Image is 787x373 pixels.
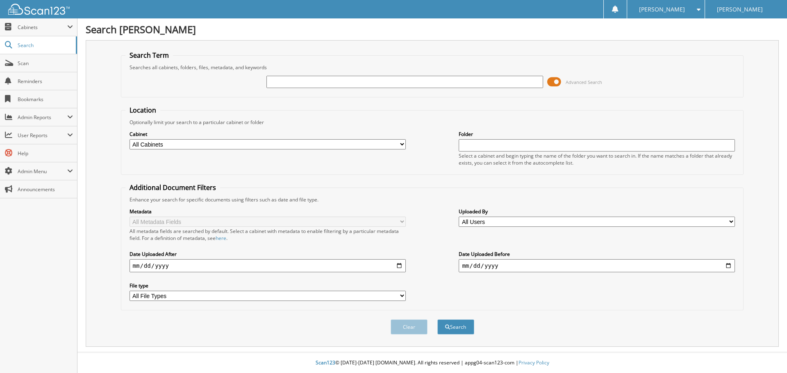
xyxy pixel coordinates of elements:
[639,7,685,12] span: [PERSON_NAME]
[8,4,70,15] img: scan123-logo-white.svg
[459,259,735,272] input: end
[125,119,739,126] div: Optionally limit your search to a particular cabinet or folder
[566,79,602,85] span: Advanced Search
[18,42,72,49] span: Search
[18,60,73,67] span: Scan
[125,64,739,71] div: Searches all cabinets, folders, files, metadata, and keywords
[459,208,735,215] label: Uploaded By
[125,183,220,192] legend: Additional Document Filters
[459,152,735,166] div: Select a cabinet and begin typing the name of the folder you want to search in. If the name match...
[437,319,474,335] button: Search
[125,51,173,60] legend: Search Term
[125,106,160,115] legend: Location
[18,132,67,139] span: User Reports
[130,131,406,138] label: Cabinet
[459,251,735,258] label: Date Uploaded Before
[519,359,549,366] a: Privacy Policy
[18,150,73,157] span: Help
[18,78,73,85] span: Reminders
[18,186,73,193] span: Announcements
[86,23,779,36] h1: Search [PERSON_NAME]
[130,259,406,272] input: start
[216,235,226,242] a: here
[18,168,67,175] span: Admin Menu
[130,208,406,215] label: Metadata
[130,251,406,258] label: Date Uploaded After
[130,228,406,242] div: All metadata fields are searched by default. Select a cabinet with metadata to enable filtering b...
[125,196,739,203] div: Enhance your search for specific documents using filters such as date and file type.
[391,319,428,335] button: Clear
[18,96,73,103] span: Bookmarks
[459,131,735,138] label: Folder
[316,359,335,366] span: Scan123
[130,282,406,289] label: File type
[717,7,763,12] span: [PERSON_NAME]
[18,24,67,31] span: Cabinets
[18,114,67,121] span: Admin Reports
[77,353,787,373] div: © [DATE]-[DATE] [DOMAIN_NAME]. All rights reserved | appg04-scan123-com |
